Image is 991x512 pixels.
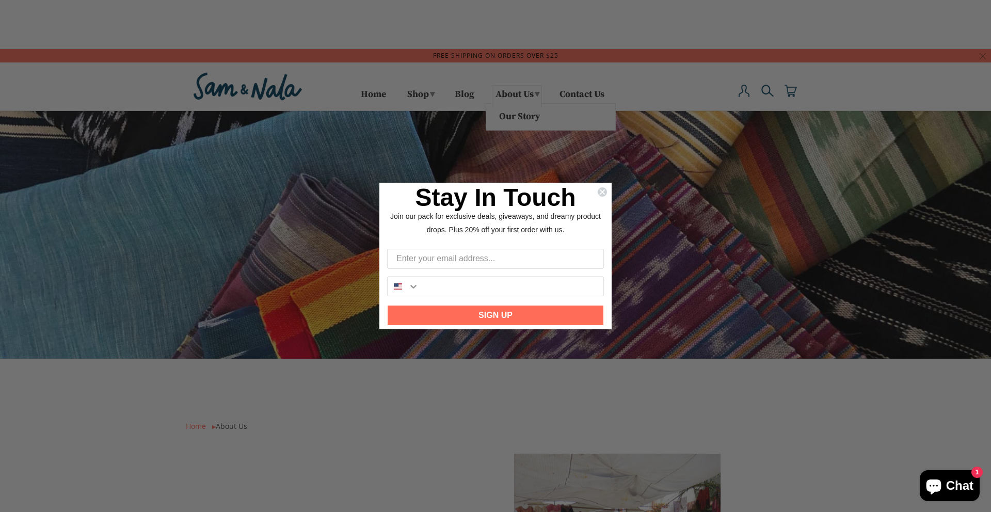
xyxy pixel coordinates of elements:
img: United States [394,282,402,291]
button: Search Countries [388,277,419,296]
inbox-online-store-chat: Shopify online store chat [917,470,983,504]
span: Join our pack for exclusive deals, giveaways, and dreamy product drops. Plus 20% off your first o... [390,212,601,233]
span: Stay In Touch [415,184,576,211]
button: Close dialog [597,187,608,197]
input: Enter your email address... [388,249,603,268]
button: SIGN UP [388,306,603,325]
